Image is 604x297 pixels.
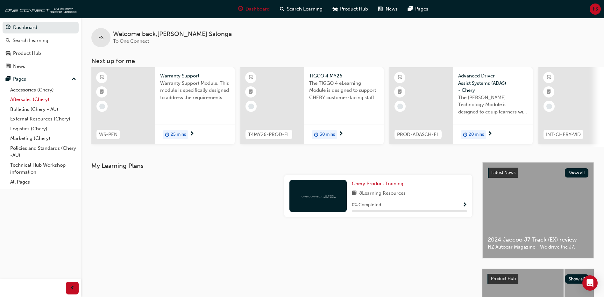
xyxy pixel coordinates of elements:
[352,181,403,186] span: Chery Product Training
[482,162,594,258] a: Latest NewsShow all2024 Jaecoo J7 Track (EX) reviewNZ Autocar Magazine - We drive the J7.
[81,57,604,65] h3: Next up for me
[593,5,598,13] span: FS
[3,22,79,33] a: Dashboard
[590,4,601,15] button: FS
[309,72,379,80] span: TIGGO 4 MY26
[8,85,79,95] a: Accessories (Chery)
[6,25,11,31] span: guage-icon
[462,202,467,208] span: Show Progress
[8,95,79,105] a: Aftersales (Chery)
[13,50,41,57] div: Product Hub
[6,51,11,56] span: car-icon
[13,37,48,44] div: Search Learning
[171,131,186,138] span: 25 mins
[245,5,270,13] span: Dashboard
[397,104,403,109] span: learningRecordVerb_NONE-icon
[6,38,10,44] span: search-icon
[8,114,79,124] a: External Resources (Chery)
[3,73,79,85] button: Pages
[249,74,253,82] span: learningResourceType_ELEARNING-icon
[249,88,253,96] span: booktick-icon
[301,193,336,199] img: oneconnect
[359,190,406,198] span: 8 Learning Resources
[287,5,323,13] span: Search Learning
[462,201,467,209] button: Show Progress
[165,131,169,139] span: duration-icon
[8,143,79,160] a: Policies and Standards (Chery -AU)
[398,74,402,82] span: learningResourceType_ELEARNING-icon
[70,284,75,292] span: prev-icon
[458,72,528,94] span: Advanced Driver Assist Systems (ADAS) - Chery
[8,160,79,177] a: Technical Hub Workshop information
[240,67,384,144] a: T4MY26-PROD-ELTIGGO 4 MY26The TIGGO 4 eLearning Module is designed to support CHERY customer-faci...
[3,61,79,72] a: News
[397,131,439,138] span: PROD-ADASCH-EL
[546,104,552,109] span: learningRecordVerb_NONE-icon
[469,131,484,138] span: 20 mins
[338,131,343,137] span: next-icon
[100,88,104,96] span: booktick-icon
[352,180,406,187] a: Chery Product Training
[98,34,103,41] span: FS
[309,80,379,101] span: The TIGGO 4 eLearning Module is designed to support CHERY customer-facing staff with the product ...
[113,31,232,38] span: Welcome back , [PERSON_NAME] Salonga
[386,5,398,13] span: News
[488,168,588,178] a: Latest NewsShow all
[99,131,117,138] span: WS-PEN
[275,3,328,16] a: search-iconSearch Learning
[547,74,551,82] span: learningResourceType_ELEARNING-icon
[487,274,589,284] a: Product HubShow all
[280,5,284,13] span: search-icon
[91,67,235,144] a: WS-PENWarranty SupportWarranty Support Module. This module is specifically designed to address th...
[565,274,589,284] button: Show all
[487,131,492,137] span: next-icon
[6,64,11,69] span: news-icon
[189,131,194,137] span: next-icon
[314,131,318,139] span: duration-icon
[340,5,368,13] span: Product Hub
[403,3,433,16] a: pages-iconPages
[248,131,290,138] span: T4MY26-PROD-EL
[333,5,338,13] span: car-icon
[3,35,79,47] a: Search Learning
[491,170,515,175] span: Latest News
[72,75,76,83] span: up-icon
[8,134,79,143] a: Marketing (Chery)
[238,5,243,13] span: guage-icon
[378,5,383,13] span: news-icon
[582,275,598,291] div: Open Intercom Messenger
[547,88,551,96] span: booktick-icon
[3,3,76,15] img: oneconnect
[248,104,254,109] span: learningRecordVerb_NONE-icon
[328,3,373,16] a: car-iconProduct Hub
[100,74,104,82] span: learningResourceType_ELEARNING-icon
[415,5,428,13] span: Pages
[3,47,79,59] a: Product Hub
[488,236,588,243] span: 2024 Jaecoo J7 Track (EX) review
[160,80,230,101] span: Warranty Support Module. This module is specifically designed to address the requirements and pro...
[6,76,11,82] span: pages-icon
[99,104,105,109] span: learningRecordVerb_NONE-icon
[233,3,275,16] a: guage-iconDashboard
[373,3,403,16] a: news-iconNews
[488,243,588,251] span: NZ Autocar Magazine - We drive the J7.
[8,105,79,114] a: Bulletins (Chery - AU)
[565,168,589,177] button: Show all
[352,201,381,209] span: 0 % Completed
[13,76,26,83] div: Pages
[463,131,467,139] span: duration-icon
[389,67,533,144] a: PROD-ADASCH-ELAdvanced Driver Assist Systems (ADAS) - CheryThe [PERSON_NAME] Technology Module is...
[546,131,581,138] span: INT-CHERY-VID
[160,72,230,80] span: Warranty Support
[8,177,79,187] a: All Pages
[113,38,149,44] span: To One Connect
[408,5,413,13] span: pages-icon
[13,63,25,70] div: News
[352,190,357,198] span: book-icon
[3,20,79,73] button: DashboardSearch LearningProduct HubNews
[458,94,528,116] span: The [PERSON_NAME] Technology Module is designed to equip learners with essential knowledge about ...
[320,131,335,138] span: 30 mins
[8,124,79,134] a: Logistics (Chery)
